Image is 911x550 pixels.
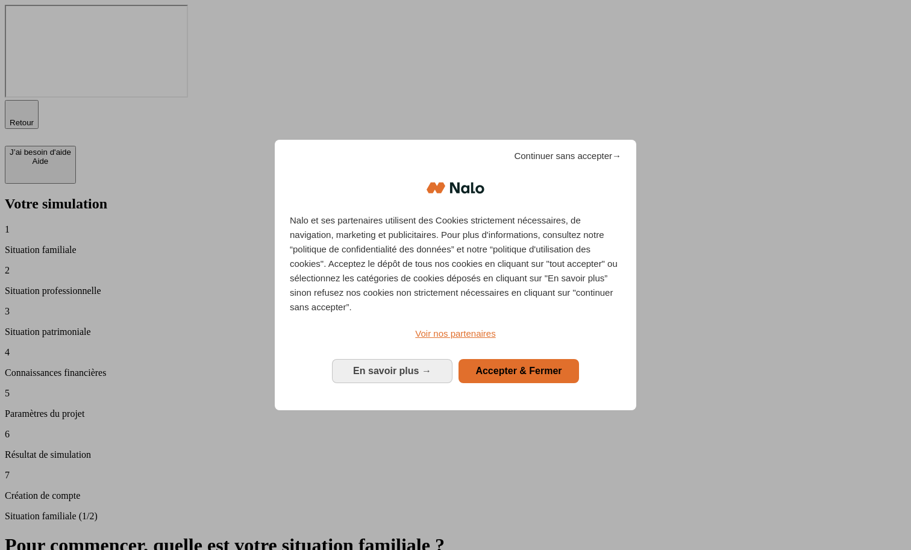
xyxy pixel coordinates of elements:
span: Continuer sans accepter→ [514,149,621,163]
button: En savoir plus: Configurer vos consentements [332,359,452,383]
span: Accepter & Fermer [475,366,562,376]
div: Bienvenue chez Nalo Gestion du consentement [275,140,636,410]
a: Voir nos partenaires [290,327,621,341]
img: Logo [427,170,484,206]
span: En savoir plus → [353,366,431,376]
button: Accepter & Fermer: Accepter notre traitement des données et fermer [459,359,579,383]
p: Nalo et ses partenaires utilisent des Cookies strictement nécessaires, de navigation, marketing e... [290,213,621,314]
span: Voir nos partenaires [415,328,495,339]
